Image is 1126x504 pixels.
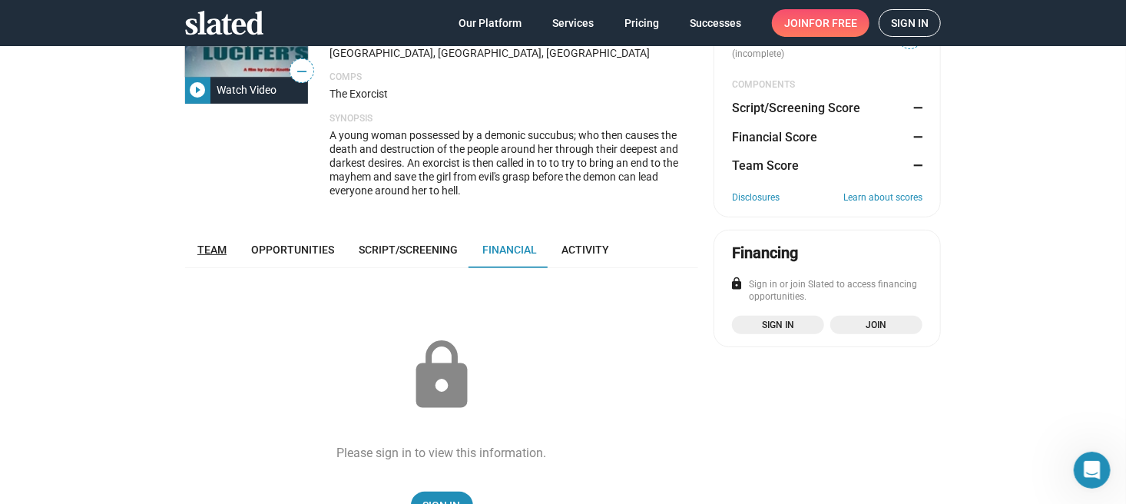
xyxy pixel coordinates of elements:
[732,157,799,174] dt: Team Score
[732,129,817,145] dt: Financial Score
[690,9,741,37] span: Successes
[346,231,470,268] a: Script/Screening
[403,337,480,414] mat-icon: lock
[330,71,698,84] p: Comps
[677,9,753,37] a: Successes
[197,244,227,256] span: Team
[549,231,621,268] a: Activity
[730,277,743,290] mat-icon: lock
[185,231,239,268] a: Team
[185,76,308,104] button: Watch Video
[840,317,913,333] span: Join
[470,231,549,268] a: Financial
[446,9,534,37] a: Our Platform
[561,244,609,256] span: Activity
[732,192,780,204] a: Disclosures
[809,9,857,37] span: for free
[732,100,860,116] dt: Script/Screening Score
[482,244,537,256] span: Financial
[459,9,522,37] span: Our Platform
[189,81,207,99] mat-icon: play_circle_filled
[908,100,922,116] dd: —
[540,9,606,37] a: Services
[732,243,798,264] div: Financing
[732,48,787,59] span: (incomplete)
[891,10,929,36] span: Sign in
[732,79,922,91] div: COMPONENTS
[732,316,824,334] a: Sign in
[251,244,334,256] span: Opportunities
[908,129,922,145] dd: —
[908,157,922,174] dd: —
[612,9,671,37] a: Pricing
[359,244,458,256] span: Script/Screening
[552,9,594,37] span: Services
[337,445,547,461] div: Please sign in to view this information.
[330,47,650,59] span: [GEOGRAPHIC_DATA], [GEOGRAPHIC_DATA], [GEOGRAPHIC_DATA]
[1074,452,1111,489] iframe: Intercom live chat
[843,192,922,204] a: Learn about scores
[879,9,941,37] a: Sign in
[239,231,346,268] a: Opportunities
[330,129,678,197] span: A young woman possessed by a demonic succubus; who then causes the death and destruction of the p...
[741,317,815,333] span: Sign in
[772,9,869,37] a: Joinfor free
[784,9,857,37] span: Join
[830,316,922,334] a: Join
[624,9,659,37] span: Pricing
[732,279,922,303] div: Sign in or join Slated to access financing opportunities.
[330,87,698,101] p: The Exorcist
[290,61,313,81] span: —
[330,113,698,125] p: Synopsis
[210,76,283,104] div: Watch Video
